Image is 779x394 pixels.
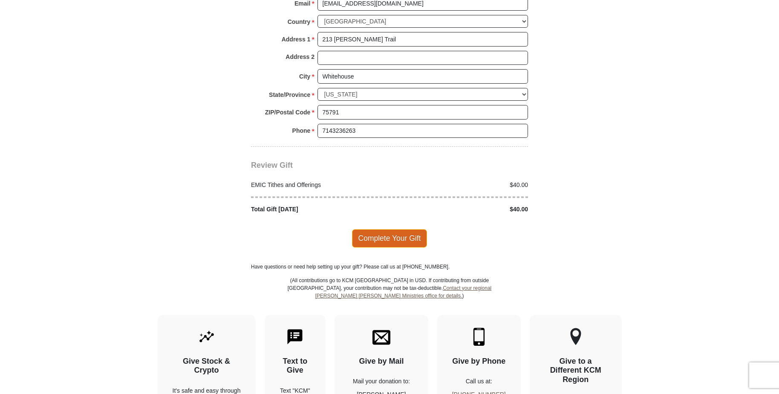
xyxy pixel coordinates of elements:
[372,328,390,346] img: envelope.svg
[349,357,413,366] h4: Give by Mail
[247,181,390,190] div: EMIC Tithes and Offerings
[389,205,533,214] div: $40.00
[198,328,216,346] img: give-by-stock.svg
[286,328,304,346] img: text-to-give.svg
[292,125,311,137] strong: Phone
[389,181,533,190] div: $40.00
[299,70,310,82] strong: City
[265,106,311,118] strong: ZIP/Postal Code
[286,51,314,63] strong: Address 2
[349,377,413,386] p: Mail your donation to:
[570,328,582,346] img: other-region
[452,357,506,366] h4: Give by Phone
[251,161,293,169] span: Review Gift
[173,357,241,375] h4: Give Stock & Crypto
[280,357,311,375] h4: Text to Give
[470,328,488,346] img: mobile.svg
[545,357,607,385] h4: Give to a Different KCM Region
[282,33,311,45] strong: Address 1
[352,229,427,247] span: Complete Your Gift
[452,377,506,386] p: Call us at:
[315,285,491,299] a: Contact your regional [PERSON_NAME] [PERSON_NAME] Ministries office for details.
[247,205,390,214] div: Total Gift [DATE]
[287,277,492,315] p: (All contributions go to KCM [GEOGRAPHIC_DATA] in USD. If contributing from outside [GEOGRAPHIC_D...
[269,89,310,101] strong: State/Province
[288,16,311,28] strong: Country
[251,263,528,271] p: Have questions or need help setting up your gift? Please call us at [PHONE_NUMBER].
